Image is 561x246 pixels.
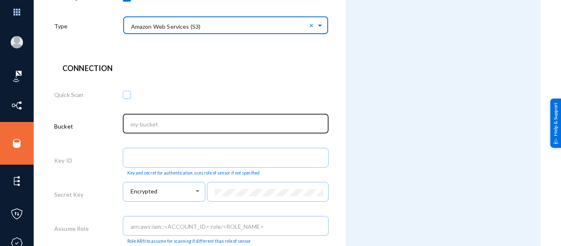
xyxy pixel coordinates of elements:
span: Encrypted [131,188,157,195]
header: Connection [62,63,320,74]
img: icon-elements.svg [11,175,23,187]
img: icon-sources.svg [11,137,23,149]
img: icon-policies.svg [11,208,23,220]
label: Bucket [54,122,73,131]
input: my-bucket [131,121,324,128]
label: Key ID [54,156,72,165]
span: Clear all [309,21,316,29]
mat-hint: Role ARN to assume for scanning if different than role of sensor [127,239,251,244]
img: blank-profile-picture.png [11,36,23,48]
label: Secret Key [54,190,84,199]
label: Type [54,22,68,30]
img: help_support.svg [553,138,559,144]
div: Help & Support [550,98,561,147]
mat-hint: Key and secret for authentication, uses role of sensor if not specified [127,170,260,176]
img: app launcher [5,3,29,21]
label: Assume Role [54,224,89,233]
img: icon-inventory.svg [11,99,23,112]
label: Quick Scan [54,90,84,99]
input: arn:aws:iam::<ACCOUNT_ID>:role/<ROLE_NAME> [131,223,324,230]
img: icon-risk-sonar.svg [11,70,23,83]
